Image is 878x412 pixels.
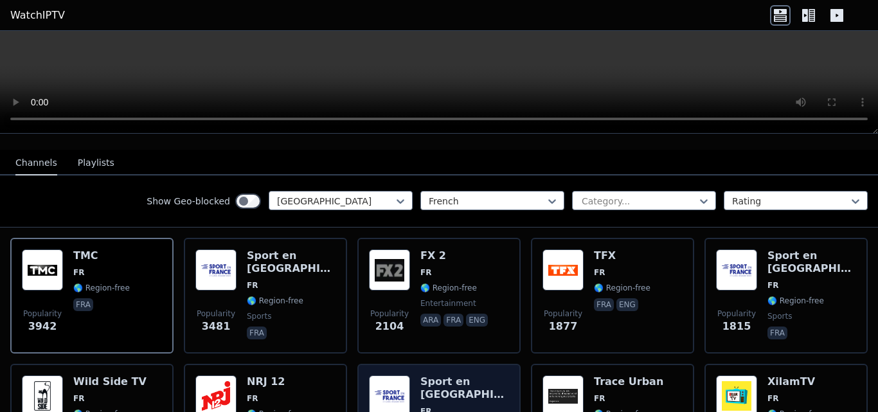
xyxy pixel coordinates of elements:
span: Popularity [370,309,409,319]
span: FR [247,393,258,404]
img: Sport en France [195,249,237,291]
p: fra [594,298,614,311]
span: 🌎 Region-free [247,296,303,306]
button: Playlists [78,151,114,175]
button: Channels [15,151,57,175]
span: FR [594,393,605,404]
span: Popularity [23,309,62,319]
p: fra [73,298,93,311]
span: 🌎 Region-free [594,283,650,293]
h6: TMC [73,249,130,262]
a: WatchIPTV [10,8,65,23]
p: fra [767,327,787,339]
span: 🌎 Region-free [73,283,130,293]
span: 2104 [375,319,404,334]
h6: Sport en [GEOGRAPHIC_DATA] [247,249,336,275]
p: fra [247,327,267,339]
span: sports [767,311,792,321]
span: FR [767,393,778,404]
span: Popularity [197,309,235,319]
span: 3942 [28,319,57,334]
span: FR [767,280,778,291]
span: FR [73,393,84,404]
img: TMC [22,249,63,291]
span: FR [420,267,431,278]
h6: FX 2 [420,249,490,262]
h6: Sport en [GEOGRAPHIC_DATA] [767,249,856,275]
span: 🌎 Region-free [420,283,477,293]
p: eng [616,298,638,311]
span: sports [247,311,271,321]
img: TFX [542,249,584,291]
span: Popularity [717,309,756,319]
p: ara [420,314,441,327]
img: Sport en France [716,249,757,291]
span: 1877 [549,319,578,334]
span: FR [594,267,605,278]
h6: Wild Side TV [73,375,147,388]
h6: TFX [594,249,650,262]
span: FR [247,280,258,291]
label: Show Geo-blocked [147,195,230,208]
span: 1815 [722,319,751,334]
h6: NRJ 12 [247,375,303,388]
img: FX 2 [369,249,410,291]
h6: XilamTV [767,375,827,388]
span: entertainment [420,298,476,309]
span: FR [73,267,84,278]
p: eng [466,314,488,327]
h6: Sport en [GEOGRAPHIC_DATA] [420,375,509,401]
span: Popularity [544,309,582,319]
h6: Trace Urban [594,375,665,388]
p: fra [443,314,463,327]
span: 3481 [202,319,231,334]
span: 🌎 Region-free [767,296,824,306]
